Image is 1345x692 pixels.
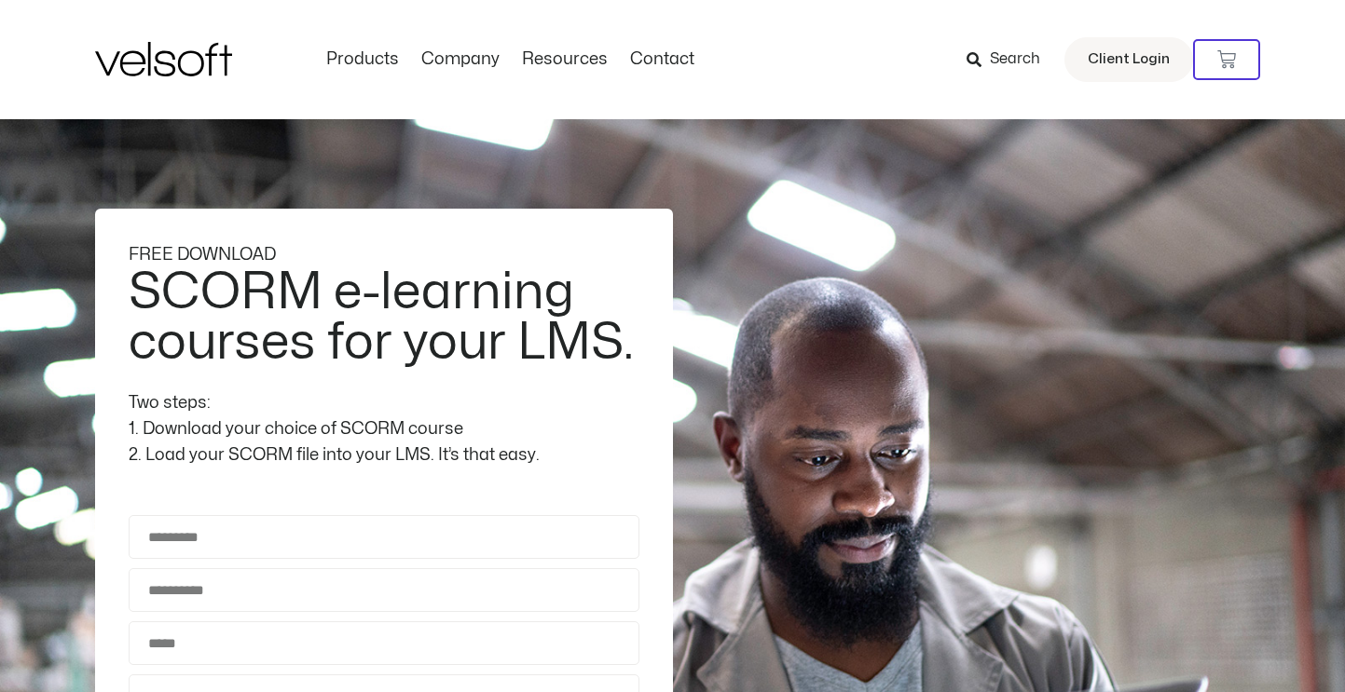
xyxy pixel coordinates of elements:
span: Client Login [1088,47,1170,72]
div: 2. Load your SCORM file into your LMS. It’s that easy. [129,442,639,468]
a: Client Login [1064,37,1193,82]
a: ContactMenu Toggle [619,49,706,70]
a: Search [967,44,1053,75]
a: CompanyMenu Toggle [410,49,511,70]
img: Velsoft Training Materials [95,42,232,76]
span: Search [990,47,1040,72]
div: 1. Download your choice of SCORM course [129,416,639,442]
div: Two steps: [129,390,639,416]
a: ResourcesMenu Toggle [511,49,619,70]
a: ProductsMenu Toggle [315,49,410,70]
h2: SCORM e-learning courses for your LMS. [129,267,635,368]
div: FREE DOWNLOAD [129,242,639,268]
nav: Menu [315,49,706,70]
